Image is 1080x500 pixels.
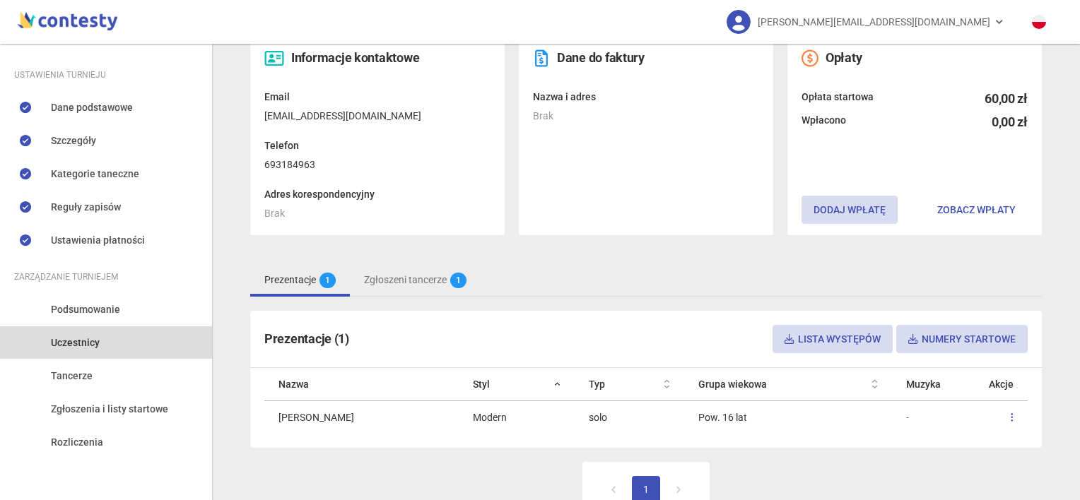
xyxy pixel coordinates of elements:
[992,112,1028,132] h5: 0,00 zł
[684,400,892,434] td: Pow. 16 lat
[758,7,990,37] span: [PERSON_NAME][EMAIL_ADDRESS][DOMAIN_NAME]
[575,400,684,434] td: solo
[51,368,93,383] span: Tancerze
[533,49,550,67] img: invoice
[51,133,96,148] span: Szczegóły
[802,112,846,132] span: Wpłacono
[684,368,892,401] th: Grupa wiekowa
[925,196,1028,224] button: Zobacz wpłaty
[278,410,445,425] p: [PERSON_NAME]
[892,368,960,401] th: Muzyka
[51,232,145,248] span: Ustawienia płatności
[264,138,491,153] dt: Telefon
[264,157,491,172] dd: 693184963
[250,263,350,297] a: Prezentacje1
[264,89,491,105] dt: Email
[557,50,645,65] span: Dane do faktury
[533,108,759,124] dd: Brak
[51,434,103,450] span: Rozliczenia
[51,199,121,215] span: Reguły zapisów
[14,269,118,285] span: Zarządzanie turniejem
[319,273,336,288] span: 1
[450,273,466,288] span: 1
[51,335,100,350] span: Uczestnicy
[264,368,459,401] th: Nazwa
[51,401,168,417] span: Zgłoszenia i listy startowe
[291,50,419,65] span: Informacje kontaktowe
[533,89,759,105] dt: Nazwa i adres
[51,100,133,115] span: Dane podstawowe
[14,67,198,83] div: Ustawienia turnieju
[906,412,909,423] span: -
[773,325,893,353] button: Lista występów
[350,263,481,297] a: Zgłoszeni tancerze1
[802,196,898,224] button: Dodaj wpłatę
[960,368,1028,401] th: Akcje
[264,331,349,346] span: Prezentacje (1)
[802,49,818,67] img: money
[575,368,684,401] th: Typ
[264,108,491,124] dd: [EMAIL_ADDRESS][DOMAIN_NAME]
[459,368,575,401] th: Styl
[264,186,491,202] dt: Adres korespondencyjny
[826,50,862,65] span: Opłaty
[51,302,120,317] span: Podsumowanie
[896,325,1028,353] button: Numery startowe
[802,89,874,109] span: Opłata startowa
[459,400,575,434] td: Modern
[985,89,1028,109] h5: 60,00 zł
[264,49,284,67] img: contact
[51,166,139,181] span: Kategorie taneczne
[264,206,491,221] dd: Brak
